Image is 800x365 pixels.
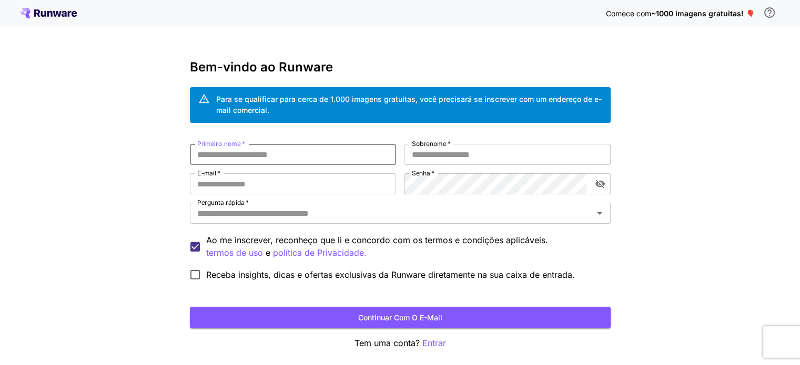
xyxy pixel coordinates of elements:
button: Para se qualificar para crédito gratuito, você precisa se inscrever com um endereço de e-mail com... [759,2,780,23]
font: Receba insights, dicas e ofertas exclusivas da Runware diretamente na sua caixa de entrada. [206,269,575,280]
button: Ao me inscrever, reconheço que li e concordo com os termos e condições aplicáveis. e política de ... [206,246,263,259]
button: Continuar com o e-mail [190,307,611,328]
font: Continuar com o e-mail [358,313,442,322]
font: termos de uso [206,247,263,258]
font: Senha [412,169,430,177]
button: Entrar [422,337,446,350]
font: Tem uma conta? [355,338,420,348]
font: Primeiro nome [197,140,241,148]
font: Comece com [606,9,651,18]
font: Bem-vindo ao Runware [190,59,333,75]
font: ~1000 imagens gratuitas! 🎈 [651,9,755,18]
font: E-mail [197,169,216,177]
font: Ao me inscrever, reconheço que li e concordo com os termos e condições aplicáveis. [206,235,548,245]
font: e [266,247,270,258]
font: Sobrenome [412,140,446,148]
font: Entrar [422,338,446,348]
button: alternar visibilidade da senha [591,174,610,193]
font: Para se qualificar para cerca de 1.000 imagens gratuitas, você precisará se inscrever com um ende... [216,95,602,114]
font: política de Privacidade. [273,247,367,258]
button: Ao me inscrever, reconheço que li e concordo com os termos e condições aplicáveis. termos de uso e [273,246,367,259]
button: Abrir [592,206,607,221]
font: Pergunta rápida [197,199,245,206]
